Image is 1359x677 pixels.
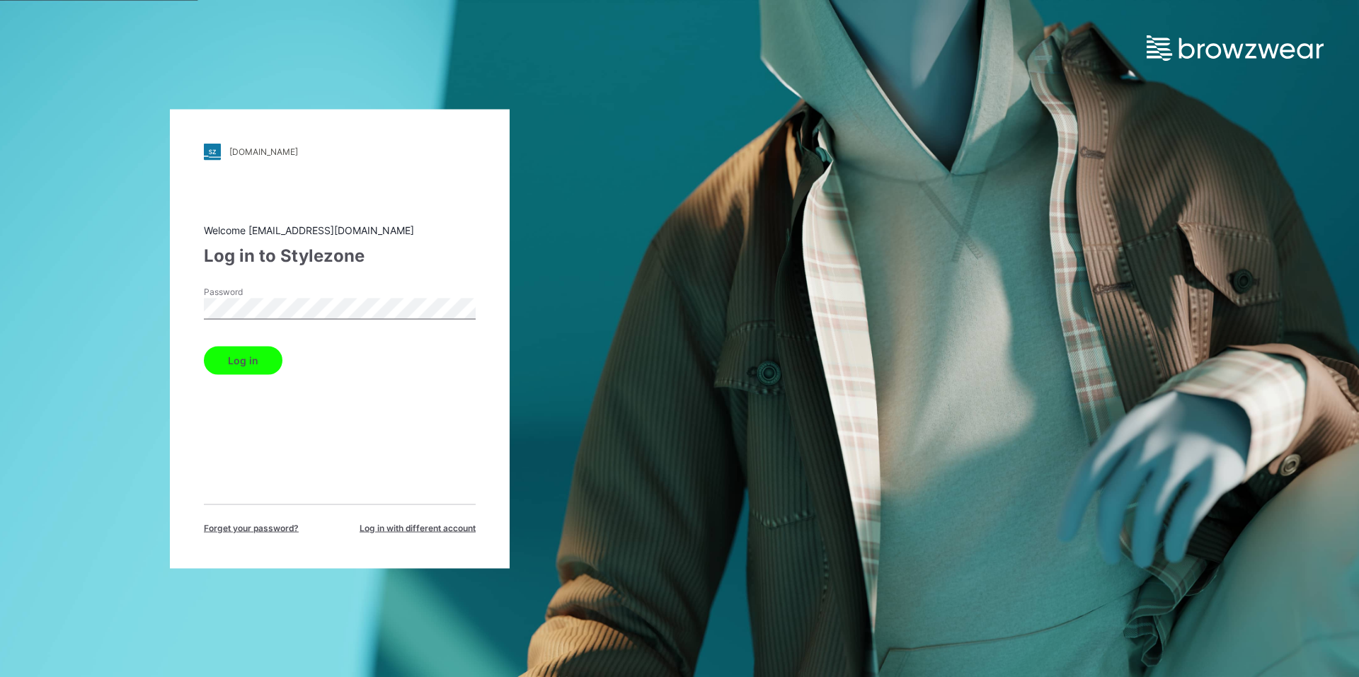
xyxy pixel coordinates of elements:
a: [DOMAIN_NAME] [204,143,476,160]
div: Welcome [EMAIL_ADDRESS][DOMAIN_NAME] [204,222,476,237]
span: Log in with different account [360,521,476,534]
div: [DOMAIN_NAME] [229,146,298,157]
span: Forget your password? [204,521,299,534]
div: Log in to Stylezone [204,243,476,268]
button: Log in [204,346,282,374]
img: browzwear-logo.e42bd6dac1945053ebaf764b6aa21510.svg [1147,35,1324,61]
label: Password [204,285,303,298]
img: stylezone-logo.562084cfcfab977791bfbf7441f1a819.svg [204,143,221,160]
